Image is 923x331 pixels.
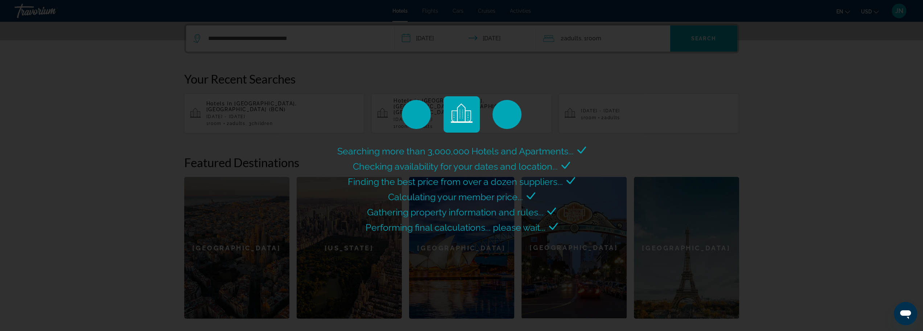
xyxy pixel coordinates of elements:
span: Checking availability for your dates and location... [353,161,558,172]
span: Gathering property information and rules... [367,207,544,218]
span: Searching more than 3,000,000 Hotels and Apartments... [337,146,574,157]
span: Performing final calculations... please wait... [366,222,545,233]
iframe: Button to launch messaging window [894,302,917,325]
span: Finding the best price from over a dozen suppliers... [348,176,563,187]
span: Calculating your member price... [388,191,523,202]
